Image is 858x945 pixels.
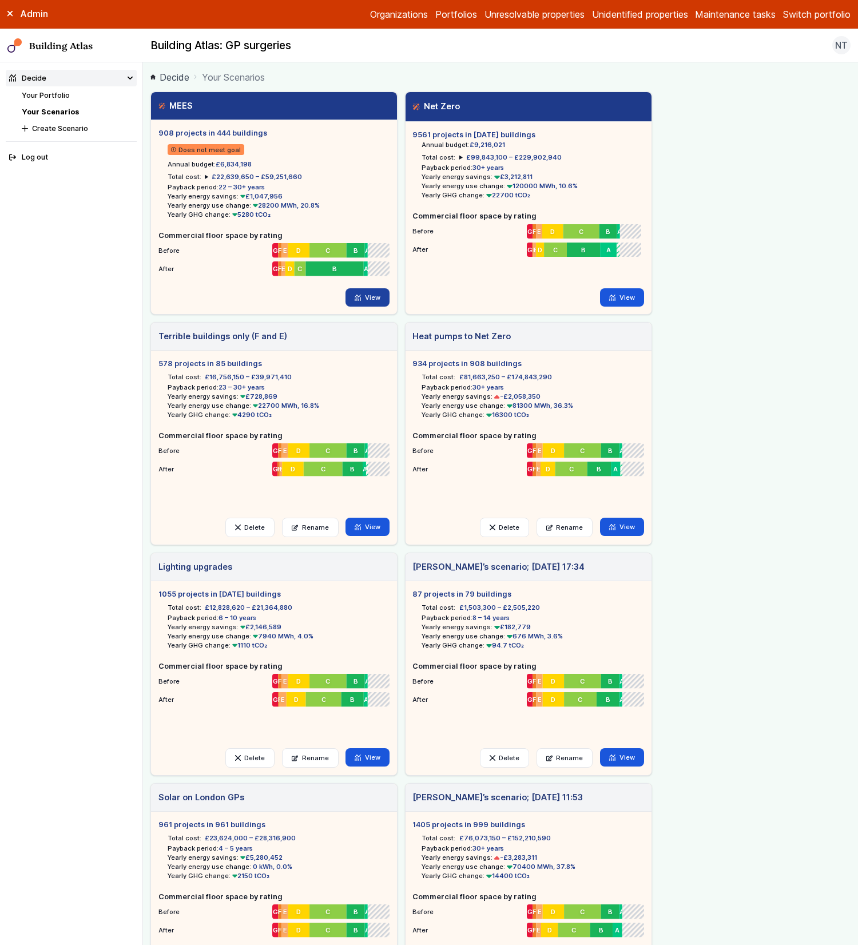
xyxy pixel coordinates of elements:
h3: [PERSON_NAME]’s scenario; [DATE] 17:34 [412,561,585,573]
span: G [527,227,532,236]
span: F [533,695,536,704]
span: 0 kWh, 0.0% [251,863,292,871]
button: Log out [6,149,137,166]
h6: Total cost: [168,603,201,612]
li: After [158,920,390,935]
h6: Total cost: [422,372,455,382]
span: E [283,246,287,255]
span: B [606,695,610,704]
h3: MEES [158,100,193,112]
li: Yearly GHG change: [168,410,390,419]
h5: 578 projects in 85 buildings [158,358,390,369]
li: Payback period: [168,844,390,853]
a: Unidentified properties [592,7,688,21]
span: 120000 MWh, 10.6% [505,182,578,190]
span: £22,639,650 – £59,251,660 [212,173,302,181]
span: G [273,464,277,474]
li: Payback period: [422,613,643,622]
h5: Commercial floor space by rating [412,661,643,672]
a: Unresolvable properties [484,7,585,21]
span: F [533,245,534,254]
span: G [273,907,277,916]
span: G [273,695,277,704]
span: B [332,264,337,273]
li: Payback period: [422,163,643,172]
span: F [279,246,282,255]
span: C [325,677,330,686]
span: G [527,464,532,474]
span: F [533,907,536,916]
span: D [297,907,301,916]
span: B [608,677,613,686]
span: A [364,264,368,273]
span: A [619,695,622,704]
a: View [345,518,390,536]
span: 676 MWh, 3.6% [505,632,563,640]
a: View [600,748,644,767]
span: 6 – 10 years [219,614,256,622]
span: F [277,464,280,474]
span: G [273,446,277,455]
span: 70400 MWh, 37.8% [505,863,575,871]
span: 4290 tCO₂ [231,411,272,419]
span: B [582,245,587,254]
span: -£2,058,350 [492,392,541,400]
li: After [158,690,390,705]
li: Before [412,441,643,456]
span: F [533,464,536,474]
span: 2150 tCO₂ [231,872,270,880]
span: 16300 tCO₂ [484,411,529,419]
span: 1110 tCO₂ [231,641,268,649]
li: Yearly energy savings: [422,172,643,181]
h6: Total cost: [422,603,455,612]
div: Decide [9,73,46,84]
h6: Total cost: [168,372,201,382]
a: Rename [282,518,339,537]
span: F [533,926,536,935]
span: F [279,926,282,935]
span: C [298,264,303,273]
li: Yearly energy savings: [168,853,390,862]
li: Yearly energy use change: [422,862,643,871]
h5: 87 projects in 79 buildings [412,589,643,599]
li: Yearly energy use change: [422,401,643,410]
a: View [345,748,390,767]
summary: £99,843,100 – £229,902,940 [459,153,562,162]
span: E [280,464,282,474]
span: G [527,446,532,455]
button: NT [832,36,851,54]
li: Payback period: [168,613,390,622]
h2: Building Atlas: GP surgeries [150,38,291,53]
span: £2,146,589 [239,623,282,631]
li: Yearly energy use change: [168,632,390,641]
span: D [551,677,555,686]
span: F [533,446,536,455]
span: E [537,926,541,935]
li: Payback period: [168,182,390,192]
h6: Total cost: [168,833,201,843]
span: £6,834,198 [216,160,252,168]
span: B [353,926,358,935]
span: A [363,464,366,474]
li: Payback period: [422,844,643,853]
span: G [527,926,532,935]
span: F [279,677,282,686]
img: main-0bbd2752.svg [7,38,22,53]
span: £5,280,452 [239,853,283,861]
span: G [273,677,277,686]
span: £16,756,150 – £39,971,410 [205,372,292,382]
h6: Total cost: [168,172,201,181]
li: Payback period: [422,383,643,392]
h5: Commercial floor space by rating [158,230,390,241]
li: Annual budget: [168,160,390,169]
h5: 908 projects in 444 buildings [158,128,390,138]
h5: 9561 projects in [DATE] buildings [412,129,643,140]
span: C [580,907,585,916]
span: B [353,246,358,255]
span: A [619,227,622,236]
li: Yearly energy savings: [168,622,390,632]
span: C [569,464,574,474]
span: C [325,246,330,255]
span: D [297,246,301,255]
li: After [412,690,643,705]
